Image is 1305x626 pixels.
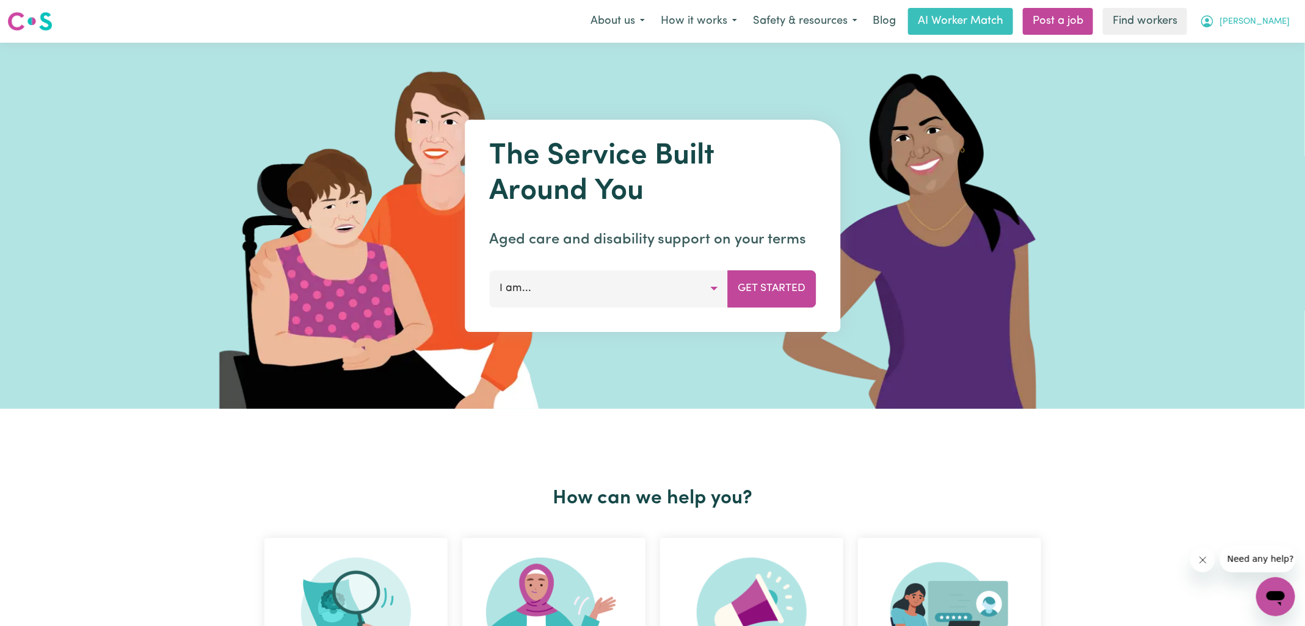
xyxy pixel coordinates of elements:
[7,7,53,35] a: Careseekers logo
[727,270,816,307] button: Get Started
[1192,9,1298,34] button: My Account
[583,9,653,34] button: About us
[908,8,1013,35] a: AI Worker Match
[7,10,53,32] img: Careseekers logo
[257,487,1049,510] h2: How can we help you?
[489,229,816,251] p: Aged care and disability support on your terms
[1103,8,1187,35] a: Find workers
[1220,15,1290,29] span: [PERSON_NAME]
[1023,8,1093,35] a: Post a job
[653,9,745,34] button: How it works
[1220,545,1295,572] iframe: Message from company
[1191,548,1215,572] iframe: Close message
[745,9,865,34] button: Safety & resources
[489,139,816,209] h1: The Service Built Around You
[1256,577,1295,616] iframe: Button to launch messaging window
[865,8,903,35] a: Blog
[489,270,728,307] button: I am...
